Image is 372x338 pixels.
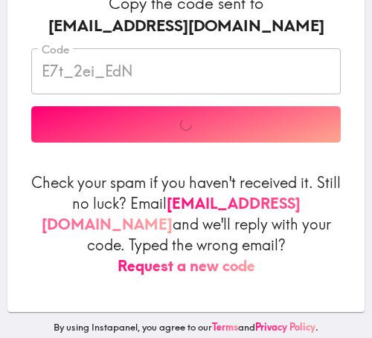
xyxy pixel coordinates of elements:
[31,172,341,276] p: Check your spam if you haven't received it. Still no luck? Email and we'll reply with your code. ...
[31,48,341,94] input: xxx_xxx_xxx
[212,321,238,333] a: Terms
[118,256,255,276] button: Request a new code
[42,42,69,58] label: Code
[42,194,301,233] a: [EMAIL_ADDRESS][DOMAIN_NAME]
[7,321,365,334] p: By using Instapanel, you agree to our and .
[31,15,341,37] div: [EMAIL_ADDRESS][DOMAIN_NAME]
[255,321,315,333] a: Privacy Policy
